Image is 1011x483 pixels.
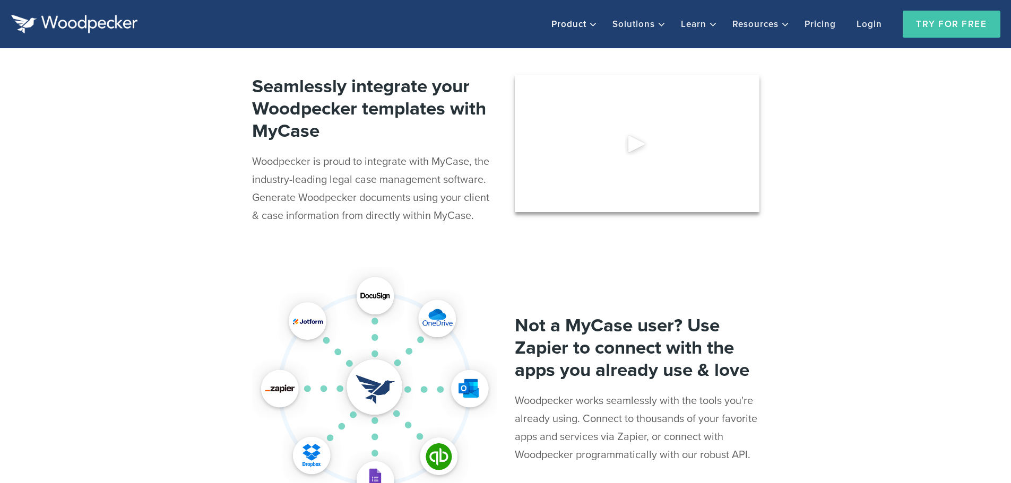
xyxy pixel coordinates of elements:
div: Product [542,13,595,36]
p: Woodpecker works seamlessly with the tools you're already using. Connect to thousands of your fav... [515,391,759,463]
div: Solutions [603,13,664,36]
div: Resources [723,13,788,36]
a: Pricing [796,13,845,36]
img: Woodpecker | Legal Document Automation [11,15,138,33]
p: Woodpecker is proud to integrate with MyCase, the industry-leading legal case management software... [252,152,497,224]
div: Learn [672,13,715,36]
a: Login [848,13,891,36]
h1: Not a MyCase user? Use Zapier to connect with the apps you already use & love [515,314,759,381]
h1: Seamlessly integrate your Woodpecker templates with MyCase [252,75,497,142]
a: Try For Free [903,11,1000,38]
div: Play [624,131,650,156]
